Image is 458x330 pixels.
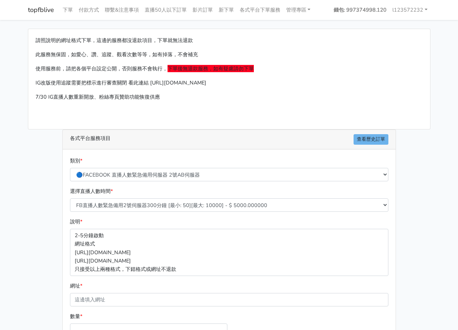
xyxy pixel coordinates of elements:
a: 影片訂單 [190,3,216,17]
input: 這邊填入網址 [70,293,388,306]
a: 查看歷史訂單 [354,134,388,145]
a: topfblive [28,3,54,17]
p: 7/30 IG直播人數重新開放、粉絲專頁贊助功能恢復供應 [36,93,423,101]
a: 新下單 [216,3,237,17]
label: 類別 [70,157,82,165]
label: 網址 [70,282,82,290]
a: 下單 [60,3,76,17]
div: 各式平台服務項目 [63,130,396,149]
label: 選擇直播人數時間 [70,187,113,195]
span: 下單後無退款服務，如有疑慮請勿下單 [168,65,254,72]
p: IG改版使用追蹤需要把標示進行審查關閉 看此連結 [URL][DOMAIN_NAME] [36,79,423,87]
a: 錢包: 997374998.120 [331,3,389,17]
label: 數量 [70,312,82,321]
p: 2-5分鐘啟動 網址格式 [URL][DOMAIN_NAME] [URL][DOMAIN_NAME] 只接受以上兩種格式，下錯格式或網址不退款 [70,229,388,276]
a: l123572232 [389,3,430,17]
p: 此服務無保固，如愛心、讚、追蹤、觀看次數等等，如有掉落，不會補充 [36,50,423,59]
label: 說明 [70,218,82,226]
strong: 錢包: 997374998.120 [334,6,387,13]
a: 各式平台下單服務 [237,3,283,17]
a: 付款方式 [76,3,102,17]
a: 聯繫&注意事項 [102,3,142,17]
a: 管理專區 [283,3,314,17]
a: 直播50人以下訂單 [142,3,190,17]
p: 使用服務前，請把各個平台設定公開，否則服務不會執行， [36,65,423,73]
p: 請照說明的網址格式下單，這邊的服務都沒退款項目，下單就無法退款 [36,36,423,45]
